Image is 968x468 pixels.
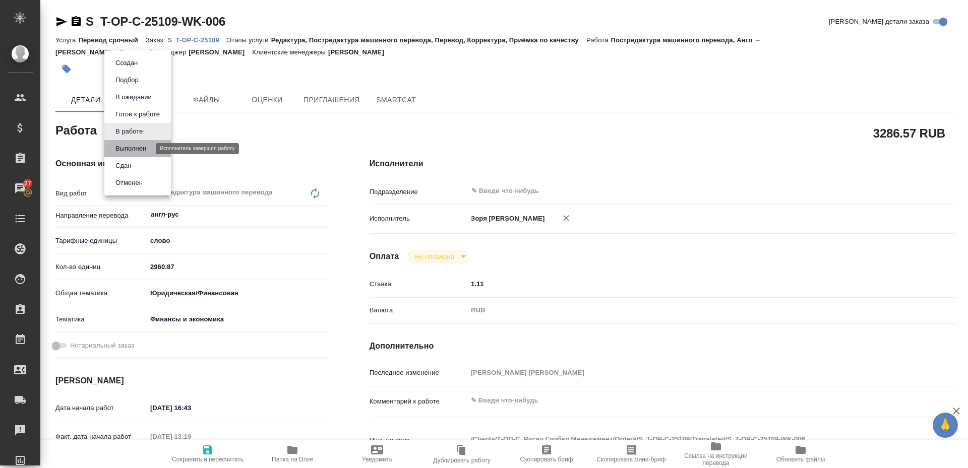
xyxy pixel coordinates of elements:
button: В работе [112,126,146,137]
button: В ожидании [112,92,155,103]
button: Сдан [112,160,134,171]
button: Выполнен [112,143,149,154]
button: Подбор [112,75,142,86]
button: Готов к работе [112,109,163,120]
button: Отменен [112,177,146,188]
button: Создан [112,57,141,69]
